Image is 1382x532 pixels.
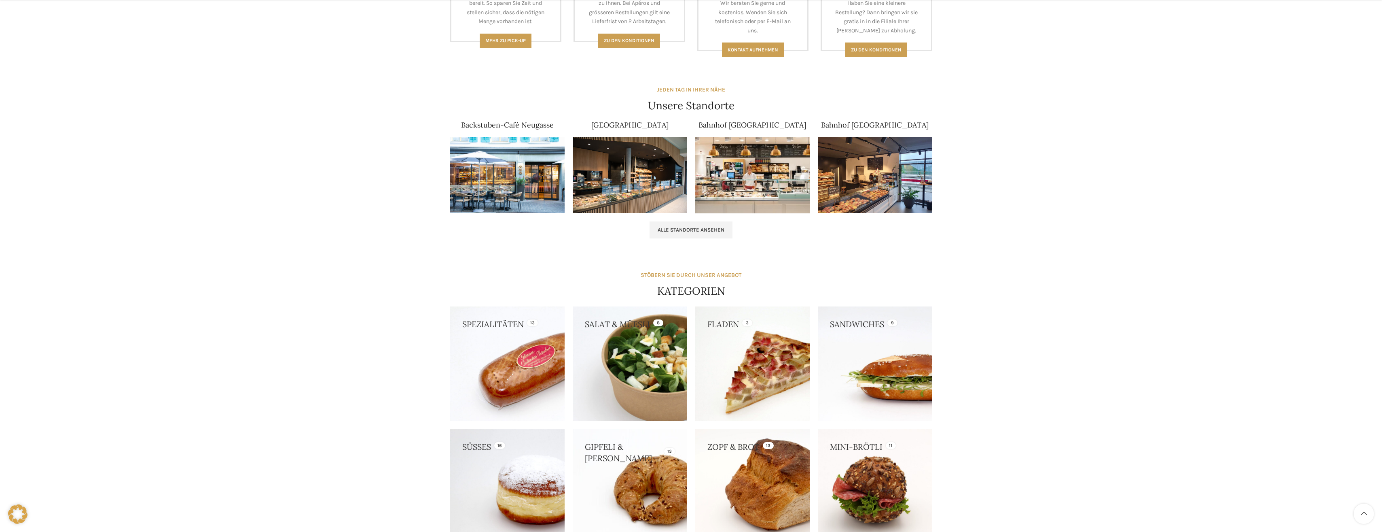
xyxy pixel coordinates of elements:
[728,47,778,53] span: Kontakt aufnehmen
[591,120,669,130] a: [GEOGRAPHIC_DATA]
[698,120,806,130] a: Bahnhof [GEOGRAPHIC_DATA]
[821,120,929,130] a: Bahnhof [GEOGRAPHIC_DATA]
[722,43,784,57] a: Kontakt aufnehmen
[461,120,554,130] a: Backstuben-Café Neugasse
[1354,504,1374,524] a: Scroll to top button
[598,34,660,48] a: Zu den Konditionen
[657,85,725,94] div: JEDEN TAG IN IHRER NÄHE
[485,38,526,43] span: Mehr zu Pick-Up
[604,38,654,43] span: Zu den Konditionen
[851,47,902,53] span: Zu den konditionen
[480,34,531,48] a: Mehr zu Pick-Up
[650,221,732,238] a: Alle Standorte ansehen
[658,227,724,233] span: Alle Standorte ansehen
[657,284,725,298] h4: KATEGORIEN
[641,271,741,280] div: STÖBERN SIE DURCH UNSER ANGEBOT
[845,43,907,57] a: Zu den konditionen
[648,98,734,113] h4: Unsere Standorte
